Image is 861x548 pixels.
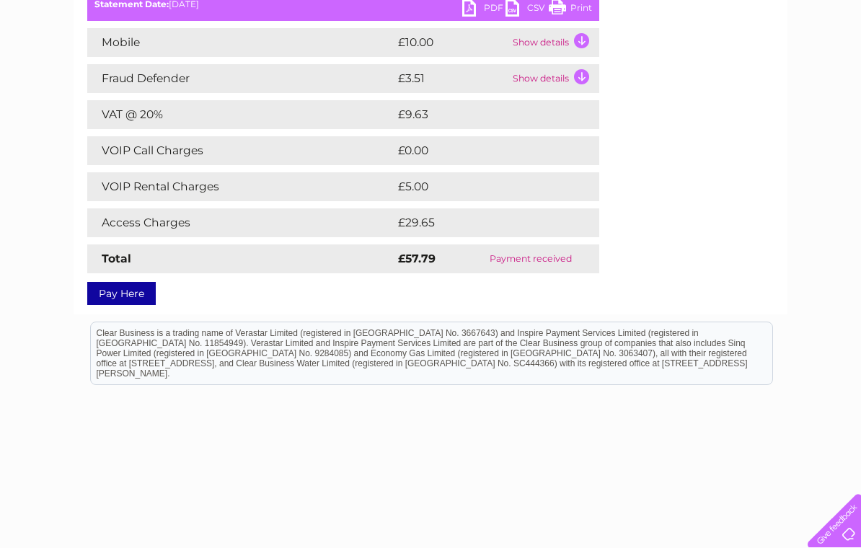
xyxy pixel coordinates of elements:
td: VAT @ 20% [87,100,394,129]
td: £3.51 [394,64,509,93]
a: Contact [765,61,800,72]
td: £5.00 [394,172,566,201]
td: Access Charges [87,208,394,237]
td: £10.00 [394,28,509,57]
img: logo.png [30,37,104,81]
a: Blog [736,61,756,72]
a: Pay Here [87,282,156,305]
a: Energy [643,61,675,72]
td: VOIP Rental Charges [87,172,394,201]
strong: £57.79 [398,252,436,265]
td: Show details [509,28,599,57]
td: VOIP Call Charges [87,136,394,165]
td: Fraud Defender [87,64,394,93]
a: Telecoms [684,61,727,72]
div: Clear Business is a trading name of Verastar Limited (registered in [GEOGRAPHIC_DATA] No. 3667643... [91,8,772,70]
a: Log out [813,61,847,72]
a: Water [607,61,635,72]
td: £29.65 [394,208,570,237]
td: Payment received [463,244,599,273]
td: £0.00 [394,136,566,165]
td: Show details [509,64,599,93]
td: £9.63 [394,100,566,129]
a: 0333 014 3131 [589,7,689,25]
strong: Total [102,252,131,265]
td: Mobile [87,28,394,57]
